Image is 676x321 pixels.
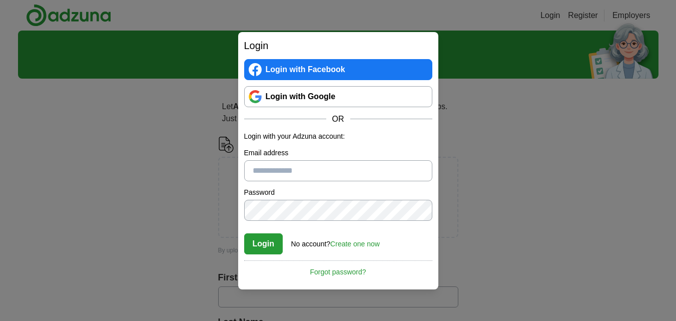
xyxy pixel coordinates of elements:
[291,233,380,249] div: No account?
[244,233,283,254] button: Login
[244,187,432,198] label: Password
[326,113,350,125] span: OR
[330,240,380,248] a: Create one now
[244,148,432,158] label: Email address
[244,131,432,142] p: Login with your Adzuna account:
[244,59,432,80] a: Login with Facebook
[244,260,432,277] a: Forgot password?
[244,86,432,107] a: Login with Google
[244,38,432,53] h2: Login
